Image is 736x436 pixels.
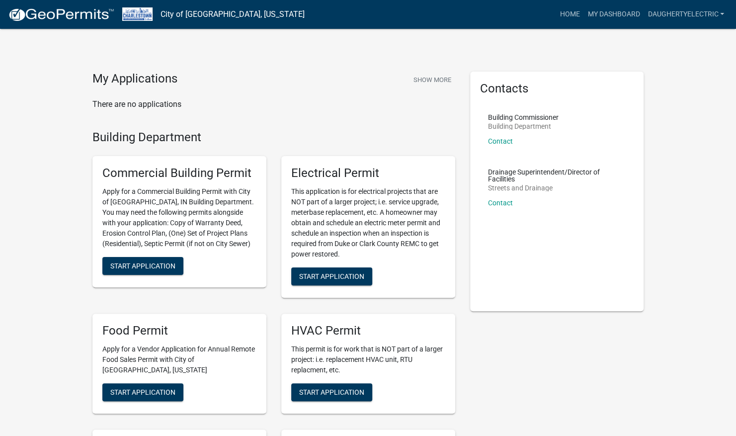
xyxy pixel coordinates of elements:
[291,267,372,285] button: Start Application
[102,383,183,401] button: Start Application
[488,169,626,182] p: Drainage Superintendent/Director of Facilities
[110,262,175,270] span: Start Application
[102,166,256,180] h5: Commercial Building Permit
[409,72,455,88] button: Show More
[102,186,256,249] p: Apply for a Commercial Building Permit with City of [GEOGRAPHIC_DATA], IN Building Department. Yo...
[556,5,583,24] a: Home
[299,272,364,280] span: Start Application
[488,114,559,121] p: Building Commissioner
[291,344,445,375] p: This permit is for work that is NOT part of a larger project: i.e. replacement HVAC unit, RTU rep...
[110,388,175,396] span: Start Application
[92,130,455,145] h4: Building Department
[488,184,626,191] p: Streets and Drainage
[291,166,445,180] h5: Electrical Permit
[480,82,634,96] h5: Contacts
[291,383,372,401] button: Start Application
[291,324,445,338] h5: HVAC Permit
[291,186,445,260] p: This application is for electrical projects that are NOT part of a larger project; i.e. service u...
[299,388,364,396] span: Start Application
[92,98,455,110] p: There are no applications
[488,199,513,207] a: Contact
[161,6,305,23] a: City of [GEOGRAPHIC_DATA], [US_STATE]
[583,5,644,24] a: My Dashboard
[644,5,728,24] a: daughertyelectric
[488,137,513,145] a: Contact
[488,123,559,130] p: Building Department
[102,344,256,375] p: Apply for a Vendor Application for Annual Remote Food Sales Permit with City of [GEOGRAPHIC_DATA]...
[92,72,177,87] h4: My Applications
[102,324,256,338] h5: Food Permit
[102,257,183,275] button: Start Application
[122,7,153,21] img: City of Charlestown, Indiana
